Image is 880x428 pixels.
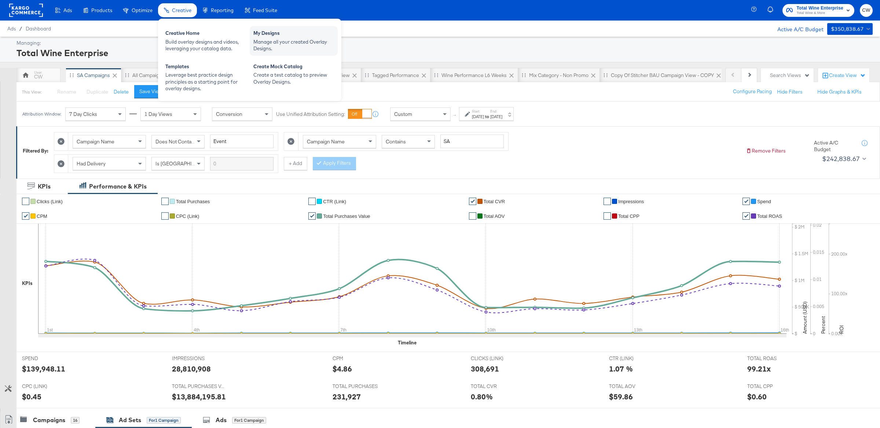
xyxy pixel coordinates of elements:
div: $13,884,195.81 [172,391,226,402]
strong: to [484,114,490,119]
span: Is [GEOGRAPHIC_DATA] [155,160,212,167]
div: Search Views [770,72,810,79]
span: Spend [757,199,771,204]
div: Managing: [16,40,871,47]
div: Drag to reorder tab [125,73,129,77]
a: Dashboard [26,26,51,32]
span: CTR (LINK) [609,355,664,362]
a: ✔ [604,212,611,220]
a: ✔ [308,198,316,205]
span: Custom [394,111,412,117]
button: Hide Graphs & KPIs [817,88,862,95]
span: Does Not Contain [155,138,195,145]
div: [DATE] [490,114,502,120]
span: TOTAL PURCHASES VALUE [172,383,227,390]
span: Rename [57,88,76,95]
div: $4.86 [333,363,352,374]
div: 16 [71,417,80,424]
span: Total CPP [618,213,639,219]
div: Drag to reorder tab [522,73,526,77]
input: Enter a search term [210,157,274,171]
div: Active A/C Budget [770,23,824,34]
button: + Add [284,157,307,170]
div: $139,948.11 [22,363,65,374]
button: CW [860,4,873,17]
span: 7 Day Clicks [69,111,97,117]
button: $242,838.67 [819,153,868,165]
div: Create View [829,72,866,79]
a: ✔ [161,198,169,205]
button: $350,838.67 [827,23,873,35]
div: Timeline [398,339,417,346]
div: Drag to reorder tab [70,73,74,77]
div: Drag to reorder tab [434,73,438,77]
span: Feed Suite [253,7,277,13]
div: $0.45 [22,391,41,402]
div: Ads [216,416,227,424]
a: ✔ [742,212,750,220]
input: Enter a search term [210,135,274,148]
div: [DATE] [472,114,484,120]
div: SA Campaigns [77,72,110,79]
div: Drag to reorder tab [365,73,369,77]
div: 0.80% [471,391,493,402]
span: Products [91,7,112,13]
a: ✔ [469,198,476,205]
div: Total Wine Enterprise [16,47,871,59]
button: Save View Updates [134,85,188,98]
label: Use Unified Attribution Setting: [276,111,345,118]
span: Total AOV [484,213,505,219]
div: Drag to reorder tab [604,73,608,77]
div: KPIs [22,280,33,287]
div: This View: [22,89,41,95]
div: All Campaigns [132,72,165,79]
div: 28,810,908 [172,363,211,374]
div: $0.60 [747,391,767,402]
span: Total Purchases [176,199,210,204]
div: Mix Category - Non Promo [529,72,588,79]
div: Active A/C Budget [814,139,854,153]
div: Save View Updates [139,88,183,95]
span: Campaign Name [77,138,114,145]
span: TOTAL CPP [747,383,802,390]
span: Total Wine & More [796,10,843,16]
span: SPEND [22,355,77,362]
span: Clicks (Link) [37,199,63,204]
span: Total CVR [484,199,505,204]
div: KPIs [38,182,51,191]
span: Campaign Name [307,138,345,145]
div: Campaigns [33,416,65,424]
div: 308,691 [471,363,499,374]
span: TOTAL CVR [471,383,526,390]
span: CPC (LINK) [22,383,77,390]
span: IMPRESSIONS [172,355,227,362]
span: Conversion [216,111,242,117]
label: Start: [472,109,484,114]
text: Percent [820,316,826,334]
span: Ads [7,26,16,32]
div: $242,838.67 [822,153,859,164]
button: Total Wine EnterpriseTotal Wine & More [782,4,854,17]
span: CPM [333,355,388,362]
span: CPM [37,213,47,219]
span: CPC (Link) [176,213,199,219]
div: CW [34,73,43,80]
span: 1 Day Views [144,111,172,117]
div: 99.21x [747,363,771,374]
span: Total ROAS [757,213,782,219]
span: CTR (Link) [323,199,346,204]
text: Amount (USD) [802,301,808,334]
div: Attribution Window: [22,111,62,117]
button: Hide Filters [777,88,803,95]
div: Wine Performance L6 Weeks [441,72,507,79]
span: Total Wine Enterprise [796,4,843,12]
div: $59.86 [609,391,633,402]
span: TOTAL PURCHASES [333,383,388,390]
span: / [16,26,26,32]
button: Remove Filters [746,147,786,154]
span: CLICKS (LINK) [471,355,526,362]
input: Enter a search term [440,135,504,148]
a: ✔ [308,212,316,220]
span: ↑ [451,114,458,117]
a: ✔ [22,212,29,220]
